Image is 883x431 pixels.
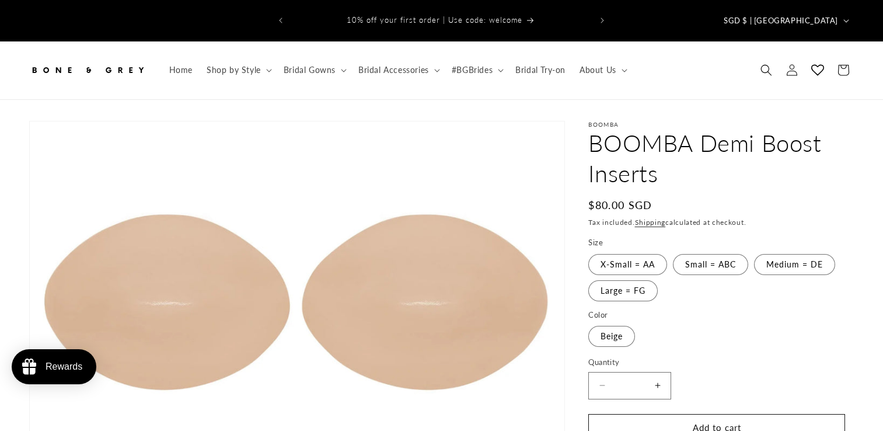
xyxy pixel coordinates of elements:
[753,57,779,83] summary: Search
[754,254,835,275] label: Medium = DE
[588,237,604,249] legend: Size
[580,65,616,75] span: About Us
[46,362,82,372] div: Rewards
[508,58,573,82] a: Bridal Try-on
[25,53,151,88] a: Bone and Grey Bridal
[588,357,845,369] label: Quantity
[277,58,351,82] summary: Bridal Gowns
[588,217,854,228] div: Tax included. calculated at checkout.
[573,58,632,82] summary: About Us
[588,128,854,189] h1: BOOMBA Demi Boost Inserts
[588,310,609,321] legend: Color
[284,65,336,75] span: Bridal Gowns
[358,65,429,75] span: Bridal Accessories
[29,57,146,83] img: Bone and Grey Bridal
[588,280,658,301] label: Large = FG
[445,58,508,82] summary: #BGBrides
[452,65,493,75] span: #BGBrides
[515,65,566,75] span: Bridal Try-on
[162,58,200,82] a: Home
[169,65,193,75] span: Home
[347,15,522,25] span: 10% off your first order | Use code: welcome
[724,15,838,27] span: SGD $ | [GEOGRAPHIC_DATA]
[588,326,635,347] label: Beige
[588,254,667,275] label: X-Small = AA
[588,121,854,128] p: BOOMBA
[589,9,615,32] button: Next announcement
[207,65,261,75] span: Shop by Style
[200,58,277,82] summary: Shop by Style
[351,58,445,82] summary: Bridal Accessories
[635,218,666,227] a: Shipping
[268,9,294,32] button: Previous announcement
[588,197,652,213] span: $80.00 SGD
[717,9,854,32] button: SGD $ | [GEOGRAPHIC_DATA]
[673,254,748,275] label: Small = ABC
